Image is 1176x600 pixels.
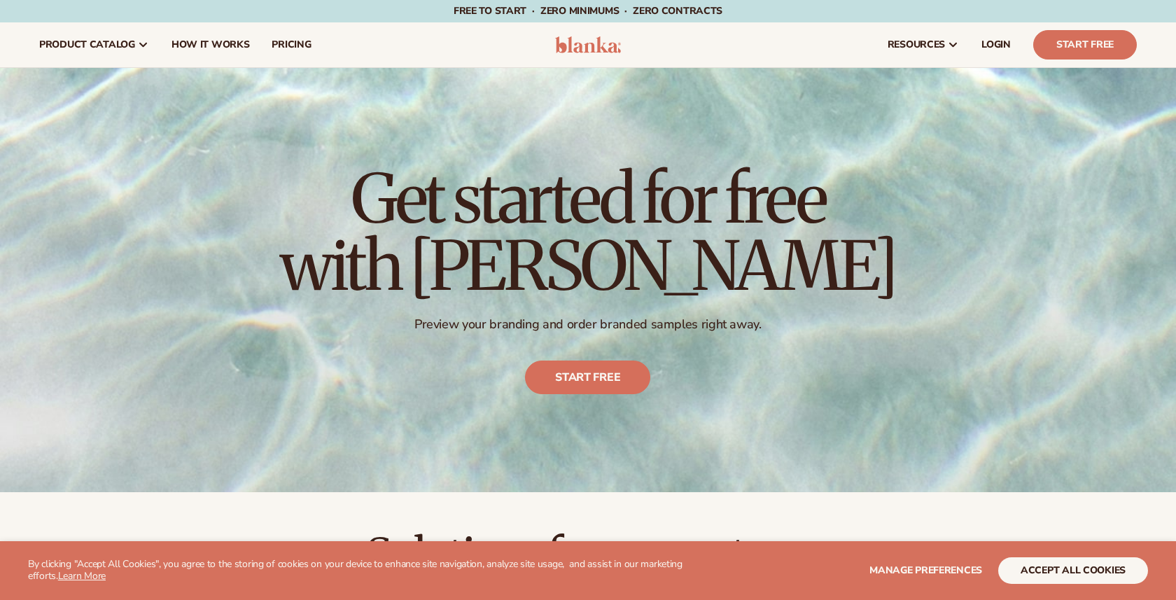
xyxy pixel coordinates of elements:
[171,39,250,50] span: How It Works
[58,569,106,582] a: Learn More
[160,22,261,67] a: How It Works
[970,22,1022,67] a: LOGIN
[272,39,311,50] span: pricing
[888,39,945,50] span: resources
[28,22,160,67] a: product catalog
[998,557,1148,584] button: accept all cookies
[454,4,722,18] span: Free to start · ZERO minimums · ZERO contracts
[280,316,896,333] p: Preview your branding and order branded samples right away.
[1033,30,1137,60] a: Start Free
[28,559,686,582] p: By clicking "Accept All Cookies", you agree to the storing of cookies on your device to enhance s...
[869,564,982,577] span: Manage preferences
[876,22,970,67] a: resources
[260,22,322,67] a: pricing
[526,361,651,394] a: Start free
[39,531,1137,578] h2: Solutions for every stage
[39,39,135,50] span: product catalog
[981,39,1011,50] span: LOGIN
[280,165,896,300] h1: Get started for free with [PERSON_NAME]
[869,557,982,584] button: Manage preferences
[555,36,622,53] img: logo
